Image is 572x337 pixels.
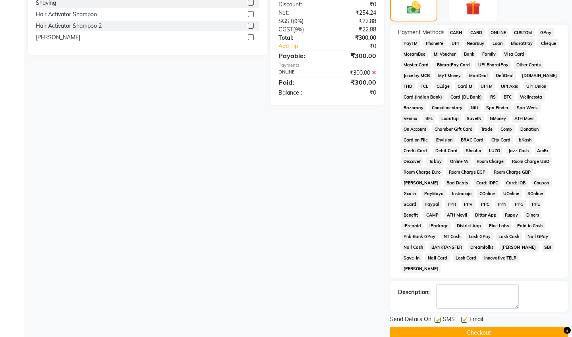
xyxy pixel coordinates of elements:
span: Visa Card [502,49,527,58]
div: [PERSON_NAME] [36,33,80,42]
div: Net: [272,9,327,17]
span: PPC [479,199,492,209]
span: LUZO [487,146,503,155]
span: Discover [401,157,423,166]
span: City Card [489,135,513,144]
span: Card on File [401,135,431,144]
div: ₹300.00 [327,34,382,42]
span: UPI BharatPay [475,60,511,69]
span: Bad Debts [444,178,470,187]
span: Jazz Cash [506,146,531,155]
span: SaveIN [464,114,484,123]
span: BANKTANSFER [429,242,464,252]
span: Bank [461,49,477,58]
div: Balance : [272,89,327,97]
span: PayMaya [421,189,446,198]
div: ₹22.88 [327,25,382,34]
span: Room Charge USD [510,157,552,166]
span: Room Charge GBP [491,167,533,176]
span: COnline [477,189,498,198]
span: UOnline [501,189,522,198]
span: Innovative TELR [482,253,519,262]
span: SBI [542,242,554,252]
span: PPN [495,199,509,209]
span: Razorpay [401,103,426,112]
div: ( ) [272,17,327,25]
span: [PERSON_NAME] [499,242,539,252]
span: iPrepaid [401,221,424,230]
div: ₹22.88 [327,17,382,25]
span: Card (DL Bank) [448,92,484,101]
span: [PERSON_NAME] [401,178,441,187]
span: BFL [423,114,435,123]
span: NT Cash [441,232,463,241]
span: Paid in Cash [515,221,545,230]
span: Room Charge Euro [401,167,443,176]
span: CARD [468,28,485,37]
span: PPG [512,199,526,209]
span: Nail Cash [401,242,426,252]
span: MyT Money [435,71,463,80]
span: BRAC Card [458,135,486,144]
span: Wellnessta [518,92,545,101]
span: DefiDeal [493,71,516,80]
div: ( ) [272,25,327,34]
span: Save-In [401,253,422,262]
span: BTC [501,92,514,101]
span: Lash GPay [466,232,493,241]
span: Pine Labs [487,221,512,230]
span: Credit Card [401,146,430,155]
span: Master Card [401,60,431,69]
span: Instamojo [449,189,474,198]
span: 9% [295,26,302,33]
span: Dittor App [473,210,499,219]
span: CUSTOM [512,28,535,37]
span: Chamber Gift Card [432,124,475,134]
a: Add Tip [272,42,336,50]
div: Description: [398,288,430,296]
span: Comp [498,124,515,134]
span: Nail GPay [525,232,551,241]
span: BharatPay [508,39,535,48]
span: Gcash [401,189,419,198]
span: Room Charge [474,157,506,166]
div: Paid: [272,77,327,87]
span: Cheque [538,39,558,48]
span: ATH Movil [444,210,470,219]
span: Lash Cash [496,232,522,241]
div: Payable: [272,51,327,60]
span: Send Details On [390,315,431,325]
span: PayTM [401,39,420,48]
span: iPackage [427,221,451,230]
span: LoanTap [439,114,461,123]
span: Rupay [502,210,521,219]
span: Card: IOB [504,178,528,187]
span: GMoney [487,114,509,123]
span: UPI Union [524,81,549,91]
span: Donation [518,124,541,134]
span: CAMP [423,210,441,219]
span: CASH [448,28,465,37]
span: Email [470,315,483,325]
span: Dreamfolks [468,242,496,252]
span: Payment Methods [398,28,444,37]
span: On Account [401,124,429,134]
span: BharatPay Card [434,60,472,69]
div: ₹254.24 [327,9,382,17]
span: Spa Week [514,103,541,112]
span: [DOMAIN_NAME] [520,71,560,80]
div: Discount: [272,0,327,9]
span: Family [480,49,499,58]
span: Shoutlo [463,146,483,155]
div: ₹300.00 [327,77,382,87]
span: UPI M [478,81,495,91]
div: Total: [272,34,327,42]
span: CEdge [434,81,452,91]
span: SOnline [525,189,546,198]
span: Trade [478,124,495,134]
span: Nift [468,103,481,112]
div: Payments [278,62,376,69]
div: Hair Activator Shampoo [36,10,97,19]
span: NearBuy [464,39,487,48]
span: PPE [529,199,542,209]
